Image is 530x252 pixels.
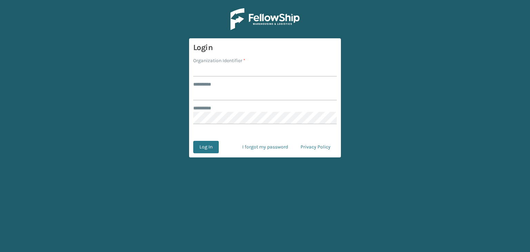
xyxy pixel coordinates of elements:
[236,141,294,153] a: I forgot my password
[193,57,245,64] label: Organization Identifier
[193,141,219,153] button: Log In
[230,8,300,30] img: Logo
[294,141,337,153] a: Privacy Policy
[193,42,337,53] h3: Login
